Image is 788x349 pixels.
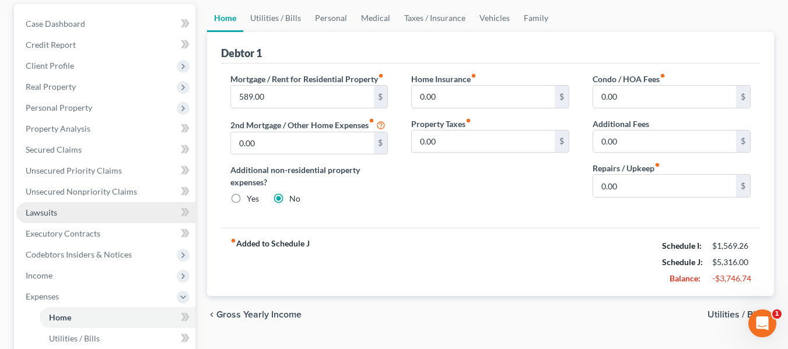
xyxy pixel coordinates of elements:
input: -- [412,131,555,153]
span: Expenses [26,291,59,301]
label: Property Taxes [411,118,471,130]
span: Codebtors Insiders & Notices [26,249,132,259]
i: fiber_manual_record [369,118,374,124]
button: chevron_left Gross Yearly Income [207,310,302,319]
span: Home [49,312,71,322]
div: $ [555,131,569,153]
div: $ [555,86,569,108]
a: Lawsuits [16,202,195,223]
a: Credit Report [16,34,195,55]
label: Additional Fees [593,118,649,130]
a: Home [207,4,243,32]
div: $ [374,86,388,108]
a: Executory Contracts [16,223,195,244]
a: Family [517,4,555,32]
label: Condo / HOA Fees [593,73,666,85]
span: Unsecured Priority Claims [26,165,122,175]
input: -- [231,86,374,108]
label: Additional non-residential property expenses? [230,164,388,188]
span: Credit Report [26,40,76,50]
span: Personal Property [26,103,92,112]
span: Real Property [26,82,76,91]
input: -- [593,131,736,153]
a: Utilities / Bills [243,4,308,32]
input: -- [412,86,555,108]
span: Client Profile [26,61,74,70]
i: fiber_manual_record [378,73,384,79]
div: -$3,746.74 [712,273,751,284]
button: Utilities / Bills chevron_right [708,310,774,319]
strong: Added to Schedule J [230,238,310,287]
a: Personal [308,4,354,32]
i: fiber_manual_record [230,238,236,244]
span: Case Dashboard [26,19,85,29]
div: $5,316.00 [712,256,751,268]
i: fiber_manual_record [660,73,666,79]
a: Property Analysis [16,118,195,139]
i: fiber_manual_record [471,73,477,79]
span: Lawsuits [26,207,57,217]
span: Utilities / Bills [708,310,765,319]
a: Vehicles [472,4,517,32]
iframe: Intercom live chat [748,309,776,337]
i: chevron_left [207,310,216,319]
span: Income [26,270,52,280]
span: Unsecured Nonpriority Claims [26,186,137,196]
a: Unsecured Priority Claims [16,160,195,181]
a: Utilities / Bills [40,328,195,349]
a: Home [40,307,195,328]
a: Secured Claims [16,139,195,160]
strong: Schedule I: [662,241,702,251]
label: Repairs / Upkeep [593,162,660,174]
a: Case Dashboard [16,13,195,34]
span: Gross Yearly Income [216,310,302,319]
strong: Schedule J: [662,257,703,267]
div: Debtor 1 [221,46,262,60]
div: $ [736,131,750,153]
label: Mortgage / Rent for Residential Property [230,73,384,85]
span: Property Analysis [26,124,90,133]
a: Medical [354,4,397,32]
span: Utilities / Bills [49,333,100,343]
a: Taxes / Insurance [397,4,472,32]
label: Home Insurance [411,73,477,85]
div: $ [736,86,750,108]
label: 2nd Mortgage / Other Home Expenses [230,118,386,132]
i: fiber_manual_record [654,162,660,168]
div: $ [736,175,750,197]
input: -- [593,86,736,108]
strong: Balance: [670,273,701,283]
a: Unsecured Nonpriority Claims [16,181,195,202]
div: $1,569.26 [712,240,751,252]
span: Executory Contracts [26,228,100,238]
label: No [289,193,300,205]
div: $ [374,132,388,154]
input: -- [593,175,736,197]
span: 1 [772,309,782,319]
label: Yes [247,193,259,205]
input: -- [231,132,374,154]
span: Secured Claims [26,144,82,154]
i: fiber_manual_record [465,118,471,124]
